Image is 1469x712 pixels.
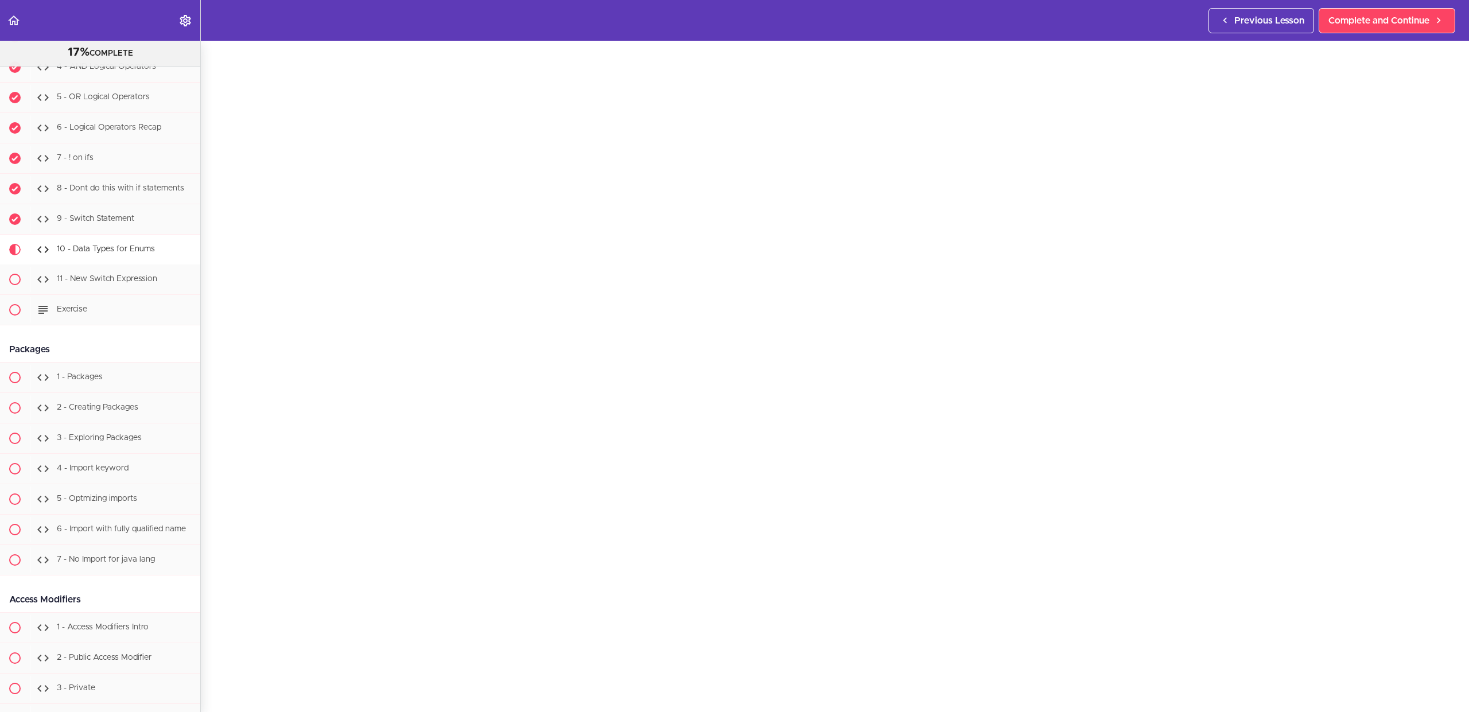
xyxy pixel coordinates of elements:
[7,14,21,28] svg: Back to course curriculum
[1234,14,1304,28] span: Previous Lesson
[57,124,161,132] span: 6 - Logical Operators Recap
[57,275,157,283] span: 11 - New Switch Expression
[57,246,155,254] span: 10 - Data Types for Enums
[57,63,156,71] span: 4 - AND Logical Operators
[14,45,186,60] div: COMPLETE
[57,94,150,102] span: 5 - OR Logical Operators
[57,404,138,412] span: 2 - Creating Packages
[57,624,149,632] span: 1 - Access Modifiers Intro
[57,654,151,662] span: 2 - Public Access Modifier
[57,684,95,692] span: 3 - Private
[178,14,192,28] svg: Settings Menu
[68,46,90,58] span: 17%
[57,556,155,564] span: 7 - No Import for java lang
[1319,8,1455,33] a: Complete and Continue
[57,495,137,503] span: 5 - Optmizing imports
[1208,8,1314,33] a: Previous Lesson
[57,526,186,534] span: 6 - Import with fully qualified name
[57,306,87,314] span: Exercise
[57,373,103,382] span: 1 - Packages
[57,185,184,193] span: 8 - Dont do this with if statements
[1328,14,1429,28] span: Complete and Continue
[57,465,129,473] span: 4 - Import keyword
[57,154,94,162] span: 7 - ! on ifs
[57,215,134,223] span: 9 - Switch Statement
[57,434,142,442] span: 3 - Exploring Packages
